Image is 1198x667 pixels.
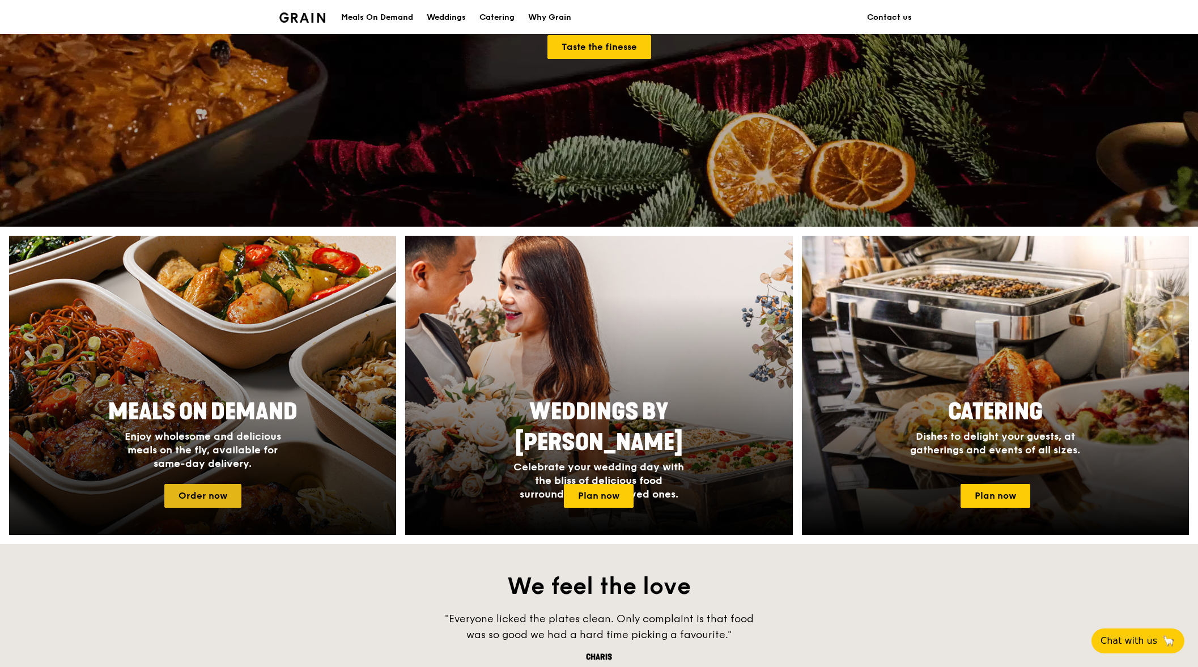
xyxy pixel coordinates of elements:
a: Meals On DemandEnjoy wholesome and delicious meals on the fly, available for same-day delivery.Or... [9,236,396,535]
div: Charis [429,652,769,663]
div: Meals On Demand [341,1,413,35]
div: Catering [479,1,515,35]
a: Plan now [564,484,634,508]
img: weddings-card.4f3003b8.jpg [405,236,792,535]
span: Dishes to delight your guests, at gatherings and events of all sizes. [910,430,1080,456]
a: Order now [164,484,241,508]
span: Weddings by [PERSON_NAME] [515,398,683,456]
img: Grain [279,12,325,23]
button: Chat with us🦙 [1091,628,1184,653]
span: Chat with us [1101,634,1157,648]
a: Why Grain [521,1,578,35]
div: Weddings [427,1,466,35]
div: "Everyone licked the plates clean. Only complaint is that food was so good we had a hard time pic... [429,611,769,643]
a: Weddings by [PERSON_NAME]Celebrate your wedding day with the bliss of delicious food surrounded b... [405,236,792,535]
span: Catering [948,398,1043,426]
div: Why Grain [528,1,571,35]
a: Weddings [420,1,473,35]
a: Plan now [961,484,1030,508]
span: Enjoy wholesome and delicious meals on the fly, available for same-day delivery. [125,430,281,470]
a: Catering [473,1,521,35]
a: Contact us [860,1,919,35]
a: Taste the finesse [547,35,651,59]
span: Meals On Demand [108,398,298,426]
a: CateringDishes to delight your guests, at gatherings and events of all sizes.Plan now [802,236,1189,535]
span: 🦙 [1162,634,1175,648]
img: catering-card.e1cfaf3e.jpg [802,236,1189,535]
span: Celebrate your wedding day with the bliss of delicious food surrounded by your loved ones. [513,461,684,500]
